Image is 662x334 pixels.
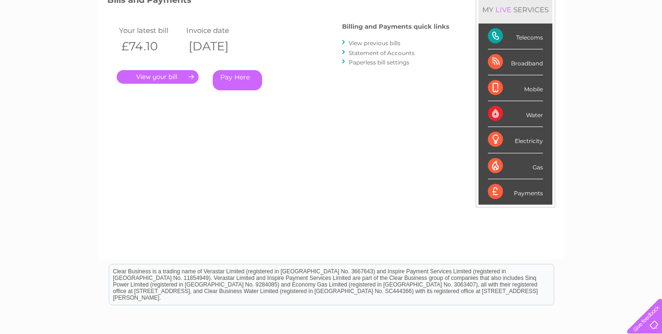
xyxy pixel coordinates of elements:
a: Water [496,40,514,47]
td: Invoice date [184,24,252,37]
a: 0333 014 3131 [485,5,550,16]
div: Telecoms [488,24,543,49]
a: Paperless bill settings [349,59,409,66]
div: Payments [488,179,543,205]
th: [DATE] [184,37,252,56]
a: . [117,70,199,84]
h4: Billing and Payments quick links [342,23,449,30]
div: Mobile [488,75,543,101]
a: Pay Here [213,70,262,90]
img: logo.png [23,24,71,53]
a: Telecoms [546,40,574,47]
a: Log out [631,40,653,47]
div: LIVE [494,5,513,14]
div: Broadband [488,49,543,75]
div: Water [488,101,543,127]
td: Your latest bill [117,24,184,37]
div: Clear Business is a trading name of Verastar Limited (registered in [GEOGRAPHIC_DATA] No. 3667643... [109,5,554,46]
a: View previous bills [349,40,400,47]
a: Contact [599,40,622,47]
div: Gas [488,153,543,179]
a: Statement of Accounts [349,49,415,56]
a: Energy [520,40,541,47]
a: Blog [580,40,594,47]
th: £74.10 [117,37,184,56]
div: Electricity [488,127,543,153]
